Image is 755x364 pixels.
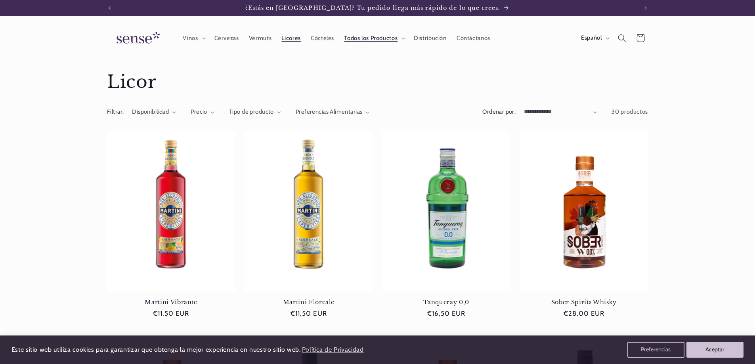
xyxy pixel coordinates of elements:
[311,34,334,42] span: Cócteles
[457,34,490,42] span: Contáctanos
[132,108,169,115] span: Disponibilidad
[178,29,209,47] summary: Vinos
[627,342,684,358] button: Preferencias
[245,4,501,11] span: ¿Estás en [GEOGRAPHIC_DATA]? Tu pedido llega más rápido de lo que crees.
[344,34,398,42] span: Todos los Productos
[244,29,277,47] a: Vermuts
[612,108,648,115] span: 30 productos
[300,343,365,357] a: Política de Privacidad (opens in a new tab)
[249,34,271,42] span: Vermuts
[382,299,510,306] a: Tanqueray 0,0
[191,108,214,116] summary: Precio
[613,29,631,47] summary: Búsqueda
[104,24,170,53] a: Sense
[107,108,124,116] h2: Filtrar:
[281,34,300,42] span: Licores
[451,29,495,47] a: Contáctanos
[296,108,363,115] span: Preferencias Alimentarias
[107,27,166,50] img: Sense
[414,34,447,42] span: Distribución
[339,29,409,47] summary: Todos los Productos
[576,30,613,46] button: Español
[409,29,452,47] a: Distribución
[107,71,648,93] h1: Licor
[306,29,339,47] a: Cócteles
[209,29,244,47] a: Cervezas
[191,108,207,115] span: Precio
[581,34,602,42] span: Español
[11,346,301,353] span: Este sitio web utiliza cookies para garantizar que obtenga la mejor experiencia en nuestro sitio ...
[520,299,648,306] a: Sober Spirits Whisky
[229,108,281,116] summary: Tipo de producto (0 seleccionado)
[686,342,744,358] button: Aceptar
[277,29,306,47] a: Licores
[482,108,516,115] label: Ordenar por:
[183,34,198,42] span: Vinos
[296,108,370,116] summary: Preferencias Alimentarias (0 seleccionado)
[132,108,176,116] summary: Disponibilidad (0 seleccionado)
[229,108,274,115] span: Tipo de producto
[107,299,235,306] a: Martini Vibrante
[245,299,373,306] a: Martini Floreale
[214,34,239,42] span: Cervezas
